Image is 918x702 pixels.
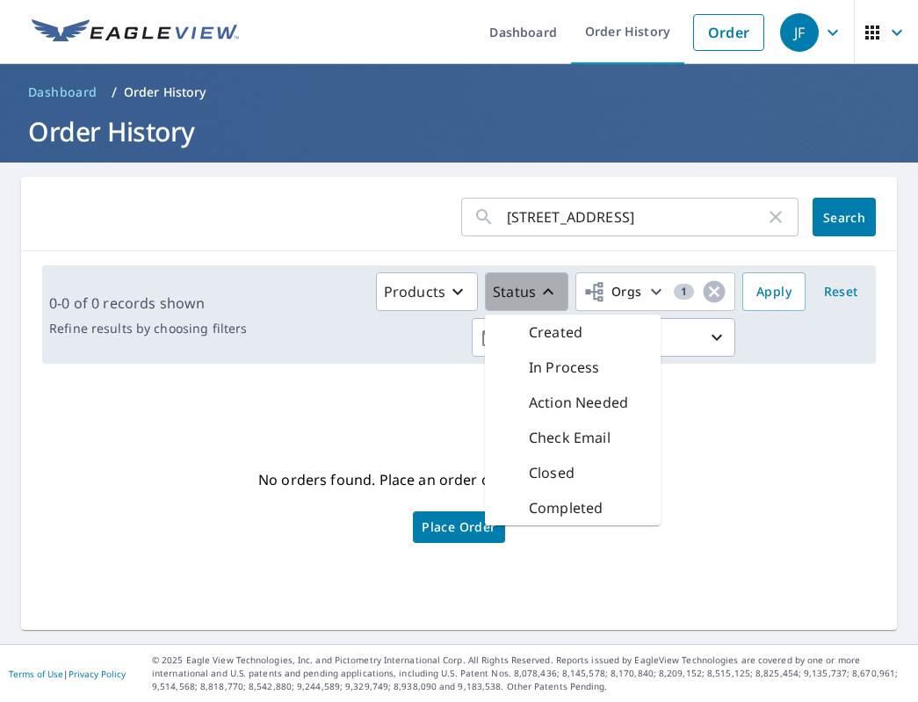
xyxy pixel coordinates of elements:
button: Status [485,272,568,311]
span: 1 [674,286,694,298]
p: © 2025 Eagle View Technologies, Inc. and Pictometry International Corp. All Rights Reserved. Repo... [152,654,909,693]
div: In Process [485,350,661,385]
button: Products [376,272,478,311]
p: Completed [529,497,603,518]
p: Check Email [529,427,611,448]
div: Action Needed [485,385,661,420]
div: Closed [485,455,661,490]
input: Address, Report #, Claim ID, etc. [507,192,765,242]
a: Dashboard [21,78,105,106]
div: Created [485,315,661,350]
a: Order [693,14,764,51]
p: 0-0 of 0 records shown [49,293,247,314]
a: Place Order [413,511,504,543]
span: Place Order [422,523,495,532]
p: In Process [529,357,600,378]
button: Last year [472,318,735,357]
span: Reset [820,281,862,303]
span: Search [827,209,862,226]
button: Search [813,198,876,236]
li: / [112,82,117,103]
span: Apply [756,281,792,303]
p: Refine results by choosing filters [49,321,247,337]
a: Terms of Use [9,668,63,680]
nav: breadcrumb [21,78,897,106]
p: | [9,669,126,679]
span: Dashboard [28,83,98,101]
button: Reset [813,272,869,311]
div: JF [780,13,819,52]
p: No orders found. Place an order or adjust the filters above. [258,466,660,494]
p: Action Needed [529,392,628,413]
h1: Order History [21,113,897,149]
button: Orgs1 [575,272,735,311]
p: Status [493,281,536,302]
p: Products [384,281,445,302]
div: Completed [485,490,661,525]
p: Closed [529,462,575,483]
span: Orgs [583,281,642,303]
img: EV Logo [32,19,239,46]
a: Privacy Policy [69,668,126,680]
p: Order History [124,83,206,101]
div: Check Email [485,420,661,455]
button: Apply [742,272,806,311]
p: Created [529,322,582,343]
